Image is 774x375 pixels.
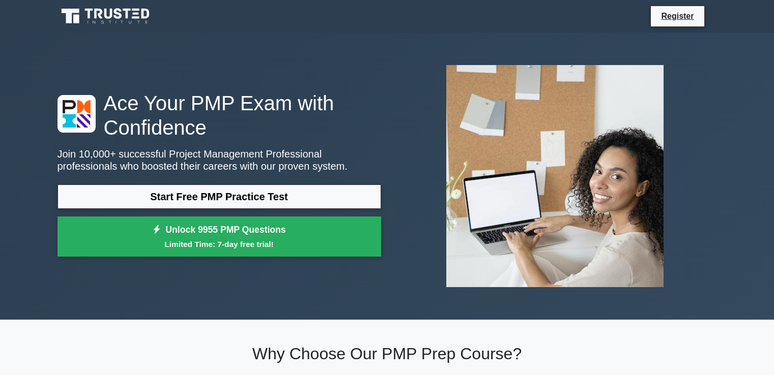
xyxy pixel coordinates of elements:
[70,238,368,250] small: Limited Time: 7-day free trial!
[58,216,381,257] a: Unlock 9955 PMP QuestionsLimited Time: 7-day free trial!
[58,344,717,363] h2: Why Choose Our PMP Prep Course?
[58,184,381,209] a: Start Free PMP Practice Test
[655,10,700,22] a: Register
[58,91,381,140] h1: Ace Your PMP Exam with Confidence
[58,148,381,172] p: Join 10,000+ successful Project Management Professional professionals who boosted their careers w...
